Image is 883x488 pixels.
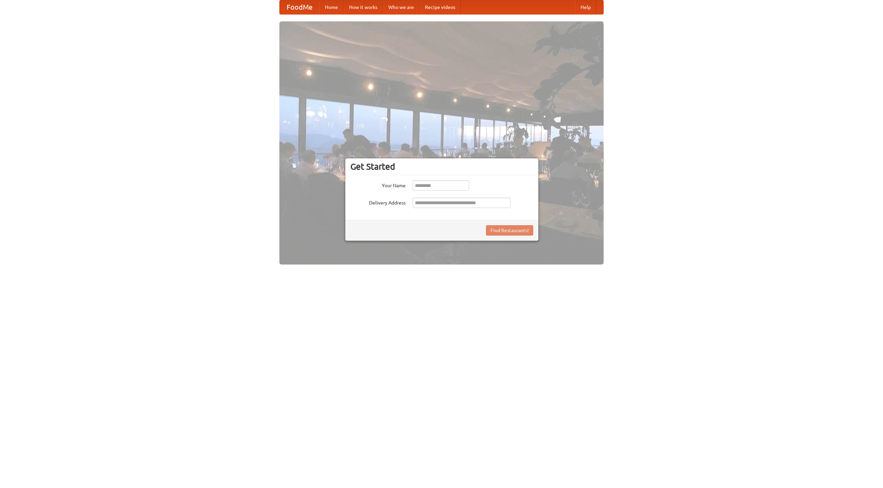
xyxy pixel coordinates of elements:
a: Who we are [383,0,419,14]
label: Your Name [350,180,406,189]
a: FoodMe [280,0,319,14]
label: Delivery Address [350,198,406,206]
a: Recipe videos [419,0,461,14]
a: Home [319,0,344,14]
a: Help [575,0,596,14]
button: Find Restaurants! [486,225,533,236]
h3: Get Started [350,161,533,172]
a: How it works [344,0,383,14]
